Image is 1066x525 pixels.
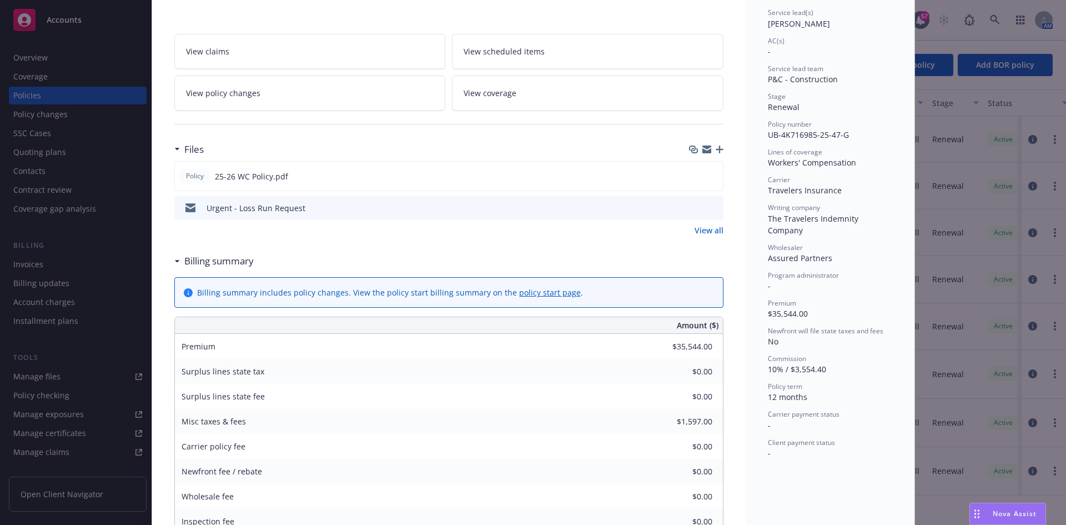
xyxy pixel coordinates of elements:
[768,253,832,263] span: Assured Partners
[186,87,260,99] span: View policy changes
[768,308,808,319] span: $35,544.00
[207,202,305,214] div: Urgent - Loss Run Request
[768,203,820,212] span: Writing company
[768,326,883,336] span: Newfront will file state taxes and fees
[768,8,813,17] span: Service lead(s)
[768,175,790,184] span: Carrier
[993,509,1037,518] span: Nova Assist
[647,438,719,455] input: 0.00
[184,254,254,268] h3: Billing summary
[768,271,839,280] span: Program administrator
[182,466,262,477] span: Newfront fee / rebate
[768,364,826,374] span: 10% / $3,554.40
[647,488,719,505] input: 0.00
[768,102,799,112] span: Renewal
[677,319,718,331] span: Amount ($)
[184,171,206,181] span: Policy
[182,391,265,402] span: Surplus lines state fee
[182,366,264,377] span: Surplus lines state tax
[768,420,771,431] span: -
[174,254,254,268] div: Billing summary
[174,34,446,69] a: View claims
[647,388,719,405] input: 0.00
[768,213,861,236] span: The Travelers Indemnity Company
[768,129,849,140] span: UB-4K716985-25-47-G
[182,341,215,352] span: Premium
[695,224,723,236] a: View all
[647,363,719,380] input: 0.00
[768,92,786,101] span: Stage
[768,64,823,73] span: Service lead team
[174,142,204,157] div: Files
[768,119,812,129] span: Policy number
[768,46,771,57] span: -
[768,243,803,252] span: Wholesaler
[768,336,778,347] span: No
[452,34,723,69] a: View scheduled items
[768,392,807,402] span: 12 months
[768,409,839,419] span: Carrier payment status
[768,157,856,168] span: Workers' Compensation
[464,87,516,99] span: View coverage
[768,448,771,458] span: -
[647,338,719,355] input: 0.00
[768,281,771,291] span: -
[182,441,245,452] span: Carrier policy fee
[197,287,583,298] div: Billing summary includes policy changes. View the policy start billing summary on the .
[519,287,581,298] a: policy start page
[768,298,796,308] span: Premium
[182,491,234,502] span: Wholesale fee
[768,36,785,46] span: AC(s)
[768,354,806,363] span: Commission
[768,18,830,29] span: [PERSON_NAME]
[768,185,842,196] span: Travelers Insurance
[464,46,545,57] span: View scheduled items
[182,416,246,427] span: Misc taxes & fees
[452,76,723,111] a: View coverage
[708,171,718,182] button: preview file
[647,413,719,430] input: 0.00
[969,503,1046,525] button: Nova Assist
[768,147,822,157] span: Lines of coverage
[215,171,288,182] span: 25-26 WC Policy.pdf
[768,382,802,391] span: Policy term
[184,142,204,157] h3: Files
[768,74,838,84] span: P&C - Construction
[174,76,446,111] a: View policy changes
[691,202,700,214] button: download file
[970,503,984,524] div: Drag to move
[691,171,700,182] button: download file
[647,463,719,480] input: 0.00
[768,438,835,447] span: Client payment status
[186,46,229,57] span: View claims
[709,202,719,214] button: preview file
